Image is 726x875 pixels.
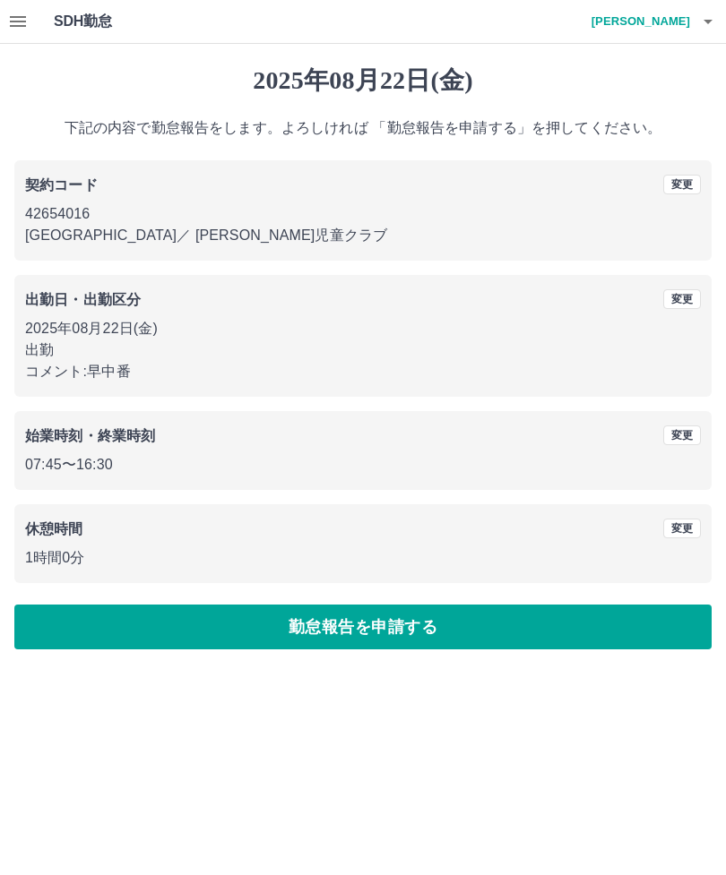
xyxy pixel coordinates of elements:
[14,65,712,96] h1: 2025年08月22日(金)
[14,117,712,139] p: 下記の内容で勤怠報告をします。よろしければ 「勤怠報告を申請する」を押してください。
[663,519,701,538] button: 変更
[25,339,701,361] p: 出勤
[25,547,701,569] p: 1時間0分
[25,203,701,225] p: 42654016
[25,225,701,246] p: [GEOGRAPHIC_DATA] ／ [PERSON_NAME]児童クラブ
[14,605,712,649] button: 勤怠報告を申請する
[663,289,701,309] button: 変更
[25,292,141,307] b: 出勤日・出勤区分
[25,521,83,536] b: 休憩時間
[663,425,701,445] button: 変更
[25,177,98,193] b: 契約コード
[25,428,155,443] b: 始業時刻・終業時刻
[25,454,701,476] p: 07:45 〜 16:30
[25,318,701,339] p: 2025年08月22日(金)
[25,361,701,382] p: コメント: 早中番
[663,175,701,194] button: 変更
